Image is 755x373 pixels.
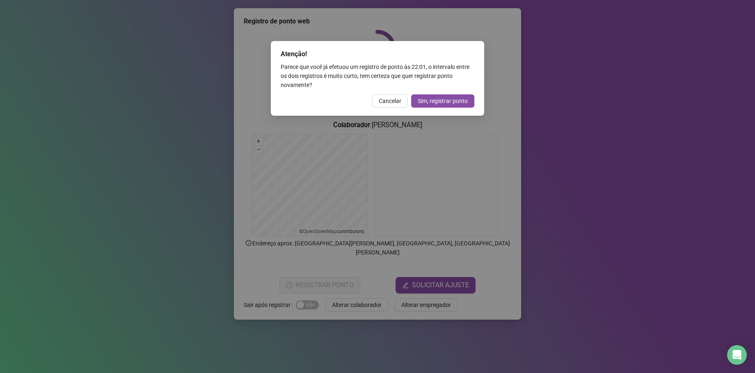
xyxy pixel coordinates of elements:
[281,49,474,59] div: Atenção!
[418,96,468,105] span: Sim, registrar ponto
[372,94,408,108] button: Cancelar
[379,96,401,105] span: Cancelar
[727,345,747,365] div: Open Intercom Messenger
[411,94,474,108] button: Sim, registrar ponto
[281,62,474,89] div: Parece que você já efetuou um registro de ponto às 22:01 , o intervalo entre os dois registros é ...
